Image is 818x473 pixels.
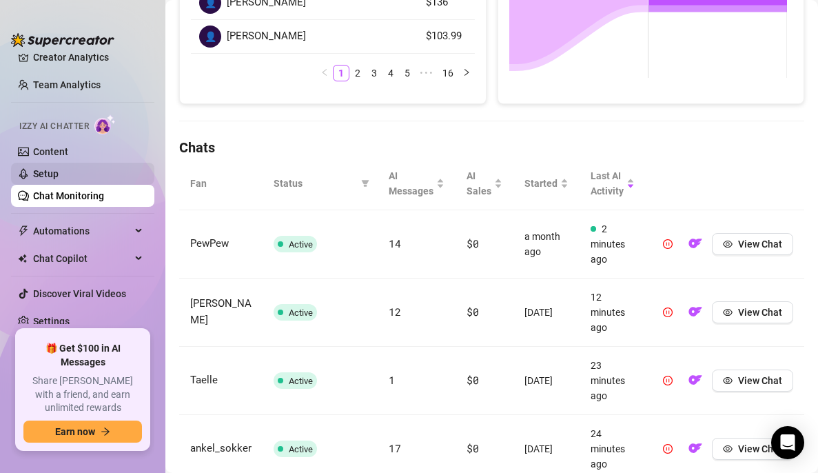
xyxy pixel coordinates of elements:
span: AI Messages [389,168,433,199]
span: filter [358,173,372,194]
a: 5 [400,66,415,81]
span: View Chat [738,443,782,454]
div: Open Intercom Messenger [771,426,804,459]
a: OF [684,446,706,457]
h4: Chats [179,138,804,157]
span: View Chat [738,307,782,318]
th: Started [513,157,580,210]
span: pause-circle [663,376,673,385]
span: 17 [389,441,400,455]
a: 1 [334,66,349,81]
span: filter [361,179,369,188]
button: left [316,65,333,81]
button: right [458,65,475,81]
a: 2 [350,66,365,81]
button: OF [684,370,706,392]
span: eye [723,376,733,385]
button: View Chat [712,438,793,460]
span: Last AI Activity [591,168,624,199]
th: Last AI Activity [580,157,646,210]
span: pause-circle [663,444,673,454]
span: $0 [467,373,478,387]
span: Status [274,176,356,191]
a: 16 [438,66,458,81]
span: $0 [467,236,478,250]
span: Active [289,376,313,386]
div: 👤 [199,26,221,48]
a: 4 [383,66,398,81]
span: ankel_sokker [190,442,252,454]
a: OF [684,241,706,252]
span: Chat Copilot [33,248,131,270]
span: thunderbolt [18,225,29,236]
li: 4 [382,65,399,81]
span: Automations [33,220,131,242]
a: Team Analytics [33,79,101,90]
span: View Chat [738,239,782,250]
button: OF [684,438,706,460]
article: $103.99 [426,28,466,45]
a: Setup [33,168,59,179]
a: Discover Viral Videos [33,288,126,299]
img: OF [688,441,702,455]
li: 5 [399,65,416,81]
td: 23 minutes ago [580,347,646,415]
span: Started [524,176,558,191]
span: arrow-right [101,427,110,436]
th: AI Messages [378,157,456,210]
li: 3 [366,65,382,81]
span: AI Sales [467,168,491,199]
li: 1 [333,65,349,81]
span: Izzy AI Chatter [19,120,89,133]
span: $0 [467,305,478,319]
span: Active [289,308,313,318]
a: 3 [367,66,382,81]
span: 🎁 Get $100 in AI Messages [23,342,142,369]
img: Chat Copilot [18,254,27,263]
span: pause-circle [663,239,673,249]
a: OF [684,310,706,321]
button: OF [684,301,706,323]
span: [PERSON_NAME] [190,297,252,326]
li: 2 [349,65,366,81]
li: Previous Page [316,65,333,81]
span: left [320,68,329,77]
li: Next 5 Pages [416,65,438,81]
img: OF [688,373,702,387]
span: ••• [416,65,438,81]
img: OF [688,236,702,250]
td: [DATE] [513,347,580,415]
button: View Chat [712,370,793,392]
button: View Chat [712,301,793,323]
img: AI Chatter [94,114,116,134]
button: View Chat [712,233,793,255]
span: Earn now [55,426,95,437]
td: a month ago [513,210,580,279]
a: Creator Analytics [33,46,143,68]
img: OF [688,305,702,319]
button: Earn nowarrow-right [23,421,142,443]
a: Chat Monitoring [33,190,104,201]
td: 12 minutes ago [580,279,646,347]
span: Taelle [190,374,218,386]
span: eye [723,444,733,454]
span: right [462,68,471,77]
span: [PERSON_NAME] [227,28,306,45]
span: Active [289,444,313,454]
span: 2 minutes ago [591,223,625,265]
a: Settings [33,316,70,327]
span: 1 [389,373,395,387]
span: Share [PERSON_NAME] with a friend, and earn unlimited rewards [23,374,142,415]
span: $0 [467,441,478,455]
th: AI Sales [456,157,513,210]
span: PewPew [190,237,229,250]
li: Next Page [458,65,475,81]
span: eye [723,239,733,249]
span: 14 [389,236,400,250]
span: eye [723,308,733,317]
a: OF [684,378,706,389]
span: View Chat [738,375,782,386]
span: 12 [389,305,400,319]
img: logo-BBDzfeDw.svg [11,33,114,47]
